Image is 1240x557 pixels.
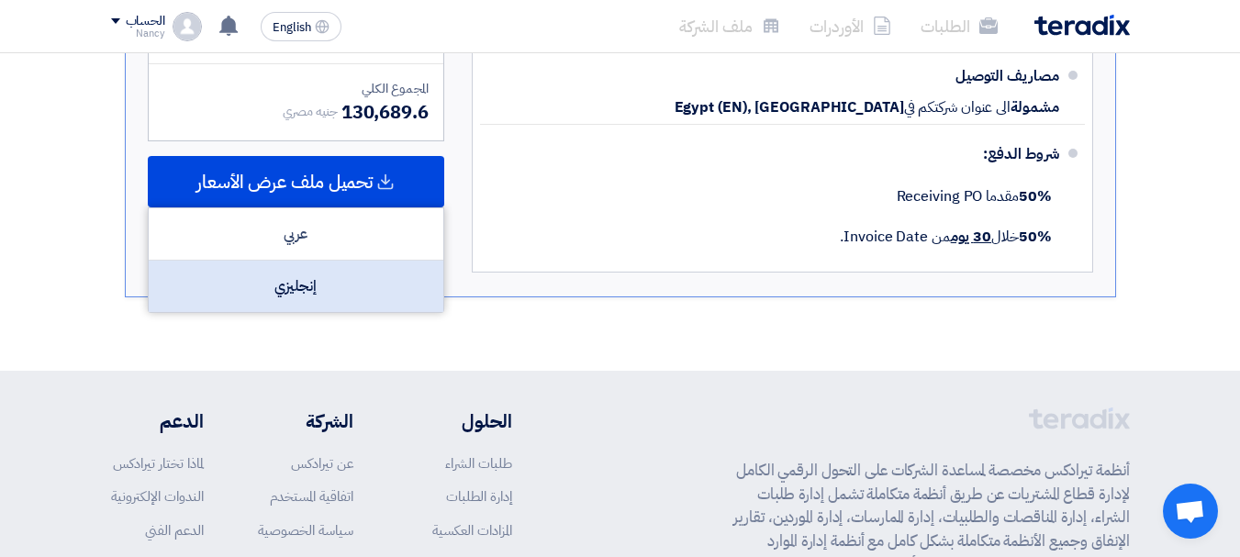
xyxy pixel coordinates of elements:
[111,407,204,435] li: الدعم
[111,486,204,507] a: الندوات الإلكترونية
[445,453,512,473] a: طلبات الشراء
[1034,15,1130,36] img: Teradix logo
[509,132,1059,176] div: شروط الدفع:
[1163,484,1218,539] div: دردشة مفتوحة
[446,486,512,507] a: إدارة الطلبات
[126,14,165,29] div: الحساب
[258,520,353,540] a: سياسة الخصوصية
[1019,226,1052,248] strong: 50%
[897,185,1052,207] span: مقدما Receiving PO
[283,102,338,121] span: جنيه مصري
[951,226,991,248] u: 30 يوم
[163,79,429,98] div: المجموع الكلي
[149,261,443,312] div: إنجليزي
[1019,185,1052,207] strong: 50%
[113,453,204,473] a: لماذا تختار تيرادكس
[258,407,353,435] li: الشركة
[149,208,443,261] div: عربي
[291,453,353,473] a: عن تيرادكس
[261,12,341,41] button: English
[912,54,1059,98] div: مصاريف التوصيل
[270,486,353,507] a: اتفاقية المستخدم
[273,21,311,34] span: English
[173,12,202,41] img: profile_test.png
[341,98,429,126] span: 130,689.6
[145,520,204,540] a: الدعم الفني
[904,98,1011,117] span: الى عنوان شركتكم في
[675,98,904,117] span: Egypt (EN), [GEOGRAPHIC_DATA]
[408,407,512,435] li: الحلول
[432,520,512,540] a: المزادات العكسية
[196,173,373,190] span: تحميل ملف عرض الأسعار
[840,226,1051,248] span: خلال من Invoice Date.
[1011,98,1058,117] span: مشمولة
[111,28,165,39] div: Nancy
